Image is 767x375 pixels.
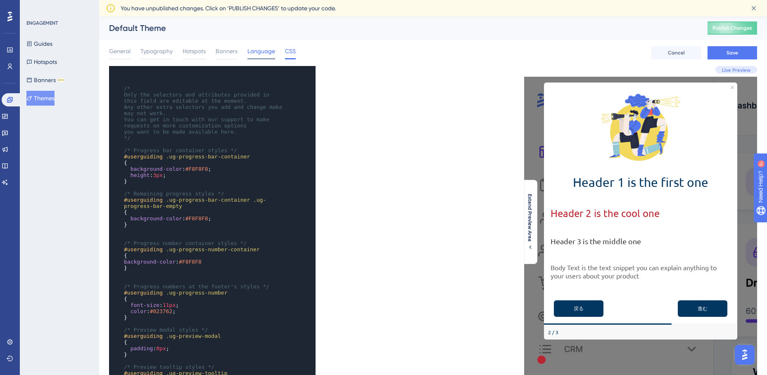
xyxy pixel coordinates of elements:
span: Typography [140,46,173,56]
span: Language [247,46,275,56]
span: .ug-progress-number [166,290,228,296]
button: Themes [26,91,55,106]
span: color [131,308,147,314]
button: Extend Preview Area [524,194,537,250]
span: #F8F8F8 [185,166,208,172]
span: Banners [216,46,237,56]
div: Step 2 of 3 [24,252,34,259]
span: : ; [124,215,211,222]
div: 9+ [56,4,61,11]
span: } [124,178,127,184]
span: /* Progress bar container styles */ [124,147,237,153]
span: #F8F8F8 [185,215,208,222]
span: : [124,259,202,265]
span: .ug-preview-modal [166,333,221,339]
span: background-color [124,259,176,265]
span: #userguiding [124,153,163,160]
span: { [124,339,127,345]
span: { [124,296,127,302]
span: { [124,252,127,259]
span: #023762 [150,308,173,314]
div: Close Preview [207,9,210,12]
span: Cancel [668,50,685,56]
span: General [109,46,131,56]
span: #F8F8F8 [179,259,202,265]
span: #userguiding [124,197,163,203]
span: #userguiding [124,290,163,296]
span: } [124,314,127,321]
span: .ug-progress-number-container [166,246,260,252]
span: Extend Preview Area [527,194,534,241]
span: { [124,160,127,166]
span: /* Remaining progress styles */ [124,191,224,197]
span: .ug-progress-bar-empty [124,197,266,209]
span: background-color [131,215,182,222]
p: Body Text is the text snippet you can explain anything to your users about your product [26,186,207,203]
span: CSS [285,46,296,56]
span: .ug-progress-bar-container [166,197,250,203]
span: Only the selectors and attributes provided in this field are editable at the moment. [124,92,273,104]
span: background-color [131,166,182,172]
div: Footer [20,248,213,263]
span: 11px [163,302,176,308]
button: BannersBETA [26,73,65,87]
span: .ug-progress-bar-container [166,153,250,160]
span: font-size [131,302,159,308]
button: Hotspots [26,54,57,69]
h3: Header 3 is the middle one [26,160,207,169]
button: Previous [30,224,79,240]
span: You have unpublished changes. Click on ‘PUBLISH CHANGES’ to update your code. [121,3,336,13]
span: /* Progress numbers at the footer's styles */ [124,283,269,290]
span: #userguiding [124,246,163,252]
span: } [124,265,127,271]
span: You can get in touch with our support to make requests on more customization options [124,116,273,129]
div: BETA [57,78,65,82]
span: : ; [124,166,211,172]
span: /* Progress number container styles */ [124,240,247,246]
span: } [124,351,127,358]
button: Save [708,46,757,59]
span: Need Help? [19,2,52,12]
iframe: UserGuiding AI Assistant Launcher [732,342,757,367]
span: } [124,222,127,228]
span: { [124,209,127,215]
button: Cancel [651,46,701,59]
img: Modal Media [75,9,158,92]
span: Any other extra selectors you add and change make may not work. [124,104,285,116]
span: : ; [124,302,179,308]
span: you want to be made available here. [124,129,237,135]
h1: Header 1 is the first one [26,98,207,113]
span: Hotspots [183,46,206,56]
span: #userguiding [124,333,163,339]
span: /* Preview tooltip styles */ [124,364,214,370]
span: Live Preview [722,66,750,73]
button: Publish Changes [708,21,757,35]
span: 3px [153,172,162,178]
span: : ; [124,172,166,178]
div: ENGAGEMENT [26,20,58,26]
span: 0px [156,345,166,351]
button: Guides [26,36,52,51]
span: /* Preview modal styles */ [124,327,208,333]
span: Save [727,50,738,56]
span: : ; [124,308,176,314]
span: height [131,172,150,178]
div: Default Theme [109,22,687,34]
span: Publish Changes [712,25,752,31]
span: : ; [124,345,169,351]
span: padding [131,345,153,351]
button: Next [154,224,203,240]
h2: Header 2 is the cool one [26,130,207,143]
